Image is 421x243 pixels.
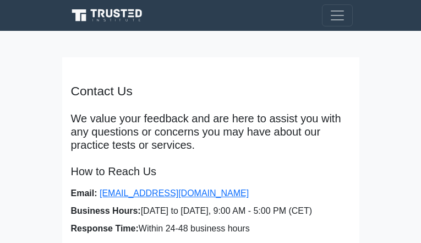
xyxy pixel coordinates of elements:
h4: Contact Us [71,84,351,99]
a: [EMAIL_ADDRESS][DOMAIN_NAME] [100,188,249,198]
p: We value your feedback and are here to assist you with any questions or concerns you may have abo... [71,112,351,152]
strong: Response Time: [71,224,139,233]
strong: Business Hours: [71,206,141,215]
li: Within 24-48 business hours [71,222,351,235]
strong: Email: [71,188,97,198]
li: [DATE] to [DATE], 9:00 AM - 5:00 PM (CET) [71,204,351,218]
h5: How to Reach Us [71,165,351,178]
button: Toggle navigation [322,4,353,26]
